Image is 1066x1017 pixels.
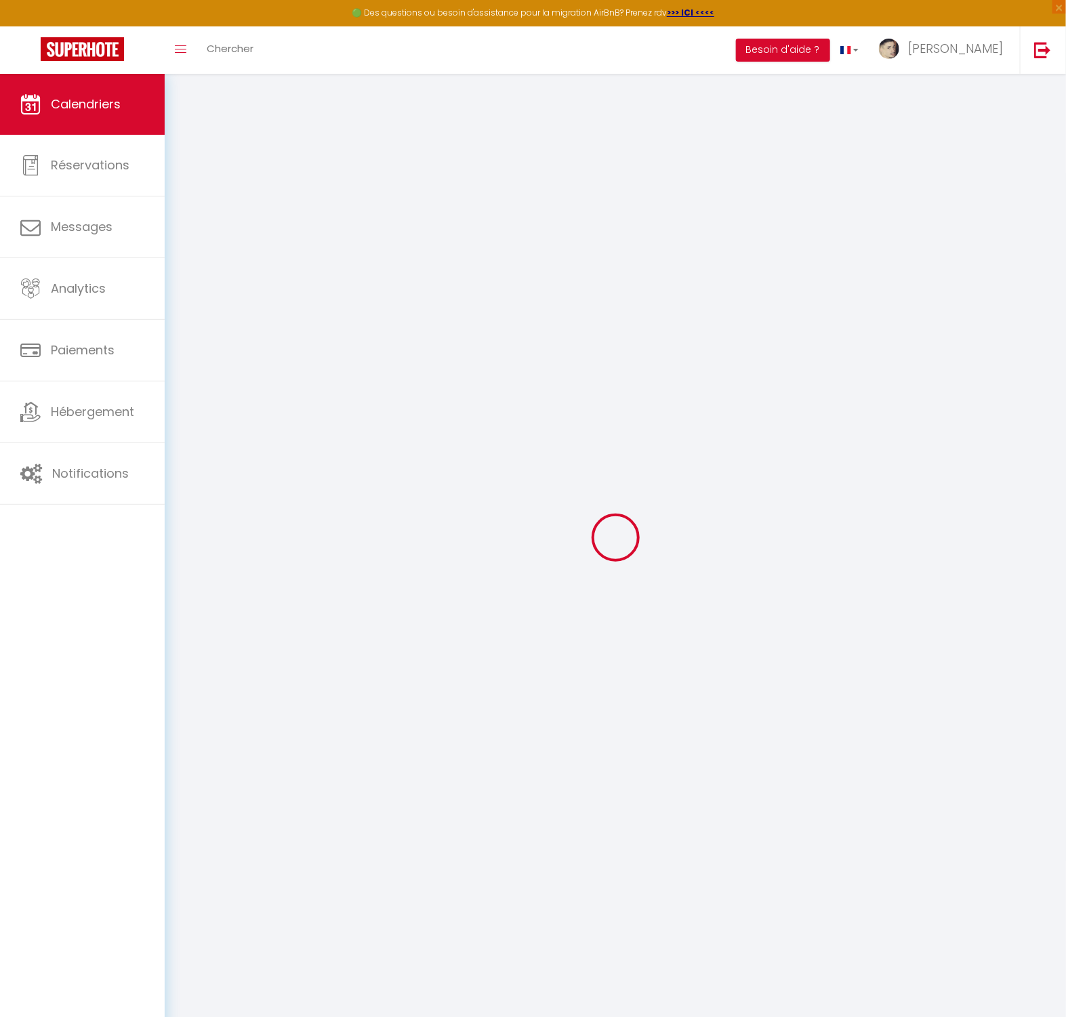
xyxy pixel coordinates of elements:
a: Chercher [197,26,264,74]
span: Réservations [51,157,129,173]
a: >>> ICI <<<< [667,7,714,18]
span: Notifications [52,465,129,482]
img: Super Booking [41,37,124,61]
img: logout [1034,41,1051,58]
span: Chercher [207,41,253,56]
a: ... [PERSON_NAME] [869,26,1020,74]
span: Calendriers [51,96,121,112]
span: [PERSON_NAME] [908,40,1003,57]
span: Messages [51,218,112,235]
img: ... [879,39,899,59]
span: Analytics [51,280,106,297]
span: Hébergement [51,403,134,420]
button: Besoin d'aide ? [736,39,830,62]
span: Paiements [51,341,115,358]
